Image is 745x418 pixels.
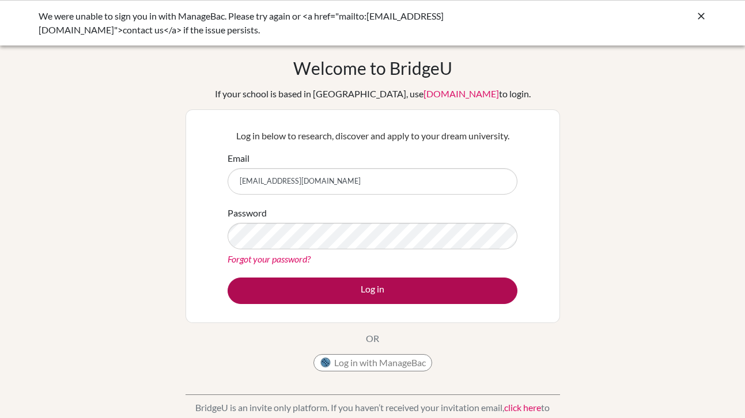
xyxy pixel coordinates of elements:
[228,151,249,165] label: Email
[228,278,517,304] button: Log in
[228,129,517,143] p: Log in below to research, discover and apply to your dream university.
[293,58,452,78] h1: Welcome to BridgeU
[423,88,499,99] a: [DOMAIN_NAME]
[228,253,311,264] a: Forgot your password?
[504,402,541,413] a: click here
[313,354,432,371] button: Log in with ManageBac
[366,332,379,345] p: OR
[215,87,531,101] div: If your school is based in [GEOGRAPHIC_DATA], use to login.
[228,206,267,220] label: Password
[39,9,534,37] div: We were unable to sign you in with ManageBac. Please try again or <a href="mailto:[EMAIL_ADDRESS]...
